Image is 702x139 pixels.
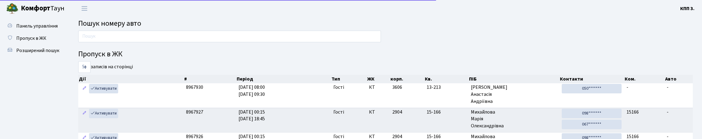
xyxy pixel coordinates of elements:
span: Пропуск в ЖК [16,35,46,42]
a: Редагувати [81,84,88,93]
label: записів на сторінці [78,61,133,73]
th: Авто [665,75,693,83]
span: 2904 [392,109,402,115]
th: Тип [331,75,367,83]
h4: Пропуск в ЖК [78,50,693,59]
b: Комфорт [21,3,50,13]
span: Михайлова Марія Олександрівна [471,109,557,130]
span: КТ [369,84,388,91]
a: Розширений пошук [3,44,64,57]
th: Дії [78,75,184,83]
span: 8967930 [186,84,203,91]
span: - [667,109,669,115]
select: записів на сторінці [78,61,91,73]
img: logo.png [6,2,18,15]
span: Гості [333,109,344,116]
span: Таун [21,3,64,14]
th: ЖК [367,75,390,83]
span: Гості [333,84,344,91]
a: Панель управління [3,20,64,32]
button: Переключити навігацію [77,3,92,13]
th: ПІБ [468,75,559,83]
span: 15-166 [427,109,466,116]
span: 3606 [392,84,402,91]
span: - [667,84,669,91]
a: Пропуск в ЖК [3,32,64,44]
span: [DATE] 08:00 [DATE] 09:30 [239,84,265,98]
span: [DATE] 00:15 [DATE] 18:45 [239,109,265,122]
span: 15166 [626,109,639,115]
th: Кв. [424,75,468,83]
span: - [626,84,628,91]
span: Панель управління [16,23,58,29]
a: Редагувати [81,109,88,118]
span: КТ [369,109,388,116]
a: Активувати [89,109,118,118]
input: Пошук [78,31,381,42]
th: Період [236,75,331,83]
span: 13-213 [427,84,466,91]
th: Ком. [624,75,664,83]
a: КПП 3. [680,5,695,12]
th: корп. [390,75,424,83]
span: Пошук номеру авто [78,18,141,29]
th: # [184,75,236,83]
span: Розширений пошук [16,47,59,54]
a: Активувати [89,84,118,93]
span: [PERSON_NAME] Анастасія Андріївна [471,84,557,105]
span: 8967927 [186,109,203,115]
th: Контакти [559,75,624,83]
